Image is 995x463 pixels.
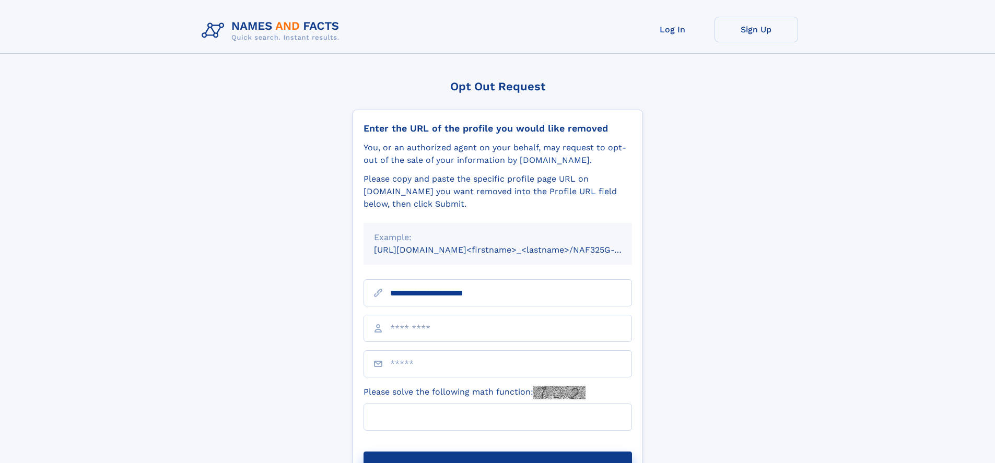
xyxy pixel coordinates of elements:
div: Opt Out Request [353,80,643,93]
img: Logo Names and Facts [197,17,348,45]
div: Enter the URL of the profile you would like removed [364,123,632,134]
a: Sign Up [715,17,798,42]
div: Example: [374,231,622,244]
label: Please solve the following math function: [364,386,586,399]
div: You, or an authorized agent on your behalf, may request to opt-out of the sale of your informatio... [364,141,632,167]
a: Log In [631,17,715,42]
div: Please copy and paste the specific profile page URL on [DOMAIN_NAME] you want removed into the Pr... [364,173,632,210]
small: [URL][DOMAIN_NAME]<firstname>_<lastname>/NAF325G-xxxxxxxx [374,245,652,255]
